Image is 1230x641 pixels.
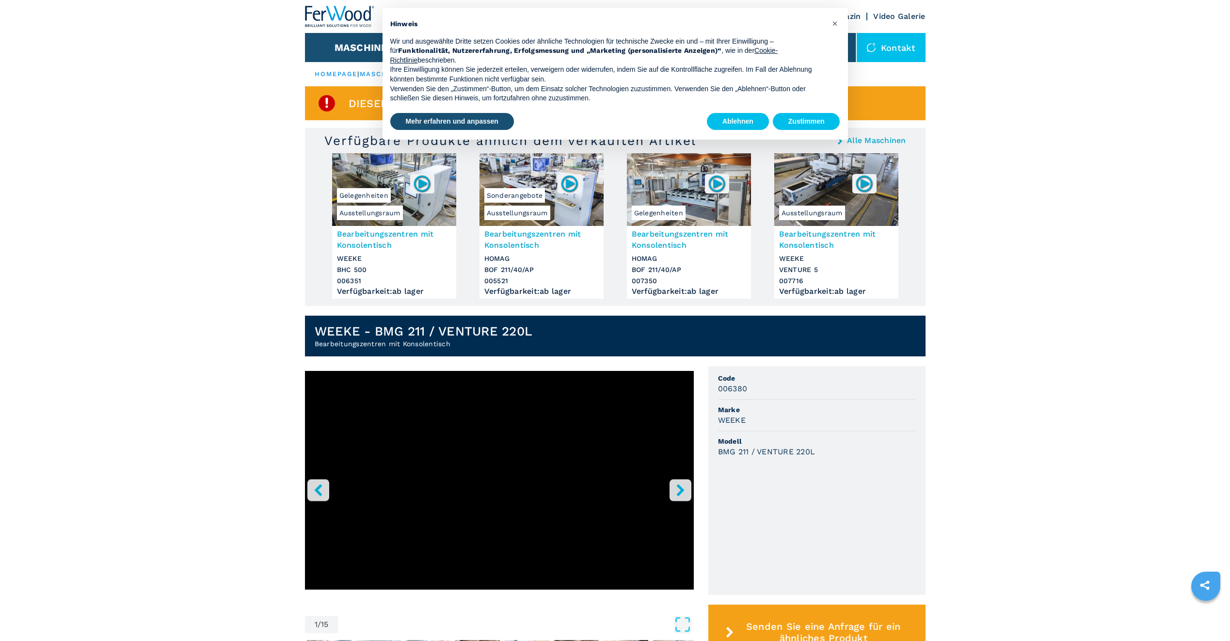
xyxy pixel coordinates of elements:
a: sharethis [1193,573,1217,597]
div: Verfügbarkeit : ab lager [484,289,599,294]
button: Schließen Sie diesen Hinweis [828,16,843,31]
a: Bearbeitungszentren mit Konsolentisch HOMAG BOF 211/40/APAusstellungsraumSonderangebote005521Bear... [479,153,604,299]
h2: Hinweis [390,19,825,29]
h2: Bearbeitungszentren mit Konsolentisch [315,339,533,349]
span: | [357,70,359,78]
h3: Bearbeitungszentren mit Konsolentisch [779,228,894,251]
div: Go to Slide 1 [305,371,694,606]
h3: Bearbeitungszentren mit Konsolentisch [484,228,599,251]
span: Ausstellungsraum [337,206,403,220]
button: Open Fullscreen [341,616,691,633]
button: right-button [670,479,691,501]
h3: HOMAG BOF 211/40/AP 005521 [484,253,599,287]
h3: Bearbeitungszentren mit Konsolentisch [632,228,746,251]
a: Bearbeitungszentren mit Konsolentisch WEEKE BHC 500AusstellungsraumGelegenheiten006351Bearbeitung... [332,153,456,299]
h3: Verfügbare Produkte ähnlich dem verkauften Artikel [324,133,696,148]
a: Video Galerie [873,12,925,21]
span: Dieser Artikel ist bereits verkauft [349,98,566,109]
iframe: Centro di lavoro a Ventose in azione - WEEKE - BMG 211 / VENTURE 220L - Ferwoodgroup - 006380 [305,371,694,590]
h3: BMG 211 / VENTURE 220L [718,446,815,457]
a: Cookie-Richtlinie [390,47,778,64]
span: / [318,621,321,628]
span: Marke [718,405,916,415]
div: Verfügbarkeit : ab lager [632,289,746,294]
p: Verwenden Sie den „Zustimmen“-Button, um dem Einsatz solcher Technologien zuzustimmen. Verwenden ... [390,84,825,103]
span: Code [718,373,916,383]
h1: WEEKE - BMG 211 / VENTURE 220L [315,323,533,339]
button: left-button [307,479,329,501]
h3: Bearbeitungszentren mit Konsolentisch [337,228,451,251]
a: maschinen [360,70,407,78]
img: Bearbeitungszentren mit Konsolentisch HOMAG BOF 211/40/AP [627,153,751,226]
a: Alle Maschinen [847,137,906,144]
div: Kontakt [857,33,926,62]
img: Ferwood [305,6,375,27]
h3: HOMAG BOF 211/40/AP 007350 [632,253,746,287]
h3: WEEKE VENTURE 5 007716 [779,253,894,287]
button: Mehr erfahren und anpassen [390,113,514,130]
span: Gelegenheiten [632,206,686,220]
a: HOMEPAGE [315,70,358,78]
button: Zustimmen [773,113,840,130]
h3: WEEKE BHC 500 006351 [337,253,451,287]
img: SoldProduct [317,94,336,113]
span: 1 [315,621,318,628]
span: Gelegenheiten [337,188,391,203]
span: × [832,17,838,29]
img: Bearbeitungszentren mit Konsolentisch HOMAG BOF 211/40/AP [479,153,604,226]
img: Bearbeitungszentren mit Konsolentisch WEEKE VENTURE 5 [774,153,898,226]
button: Ablehnen [707,113,769,130]
strong: Funktionalität, Nutzererfahrung, Erfolgsmessung und „Marketing (personalisierte Anzeigen)“ [398,47,722,54]
div: Verfügbarkeit : ab lager [337,289,451,294]
h3: 006380 [718,383,748,394]
span: Modell [718,436,916,446]
img: 007350 [707,174,726,193]
img: Kontakt [866,43,876,52]
a: Bearbeitungszentren mit Konsolentisch WEEKE VENTURE 5Ausstellungsraum007716Bearbeitungszentren mi... [774,153,898,299]
button: Maschinen [335,42,395,53]
span: Sonderangebote [484,188,545,203]
p: Wir und ausgewählte Dritte setzen Cookies oder ähnliche Technologien für technische Zwecke ein un... [390,37,825,65]
a: Bearbeitungszentren mit Konsolentisch HOMAG BOF 211/40/APGelegenheiten007350Bearbeitungszentren m... [627,153,751,299]
span: Ausstellungsraum [779,206,845,220]
img: 005521 [560,174,579,193]
img: 007716 [855,174,874,193]
h3: WEEKE [718,415,746,426]
img: Bearbeitungszentren mit Konsolentisch WEEKE BHC 500 [332,153,456,226]
img: 006351 [413,174,431,193]
span: 15 [321,621,329,628]
div: Verfügbarkeit : ab lager [779,289,894,294]
p: Ihre Einwilligung können Sie jederzeit erteilen, verweigern oder widerrufen, indem Sie auf die Ko... [390,65,825,84]
span: Ausstellungsraum [484,206,550,220]
iframe: Chat [1189,597,1223,634]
